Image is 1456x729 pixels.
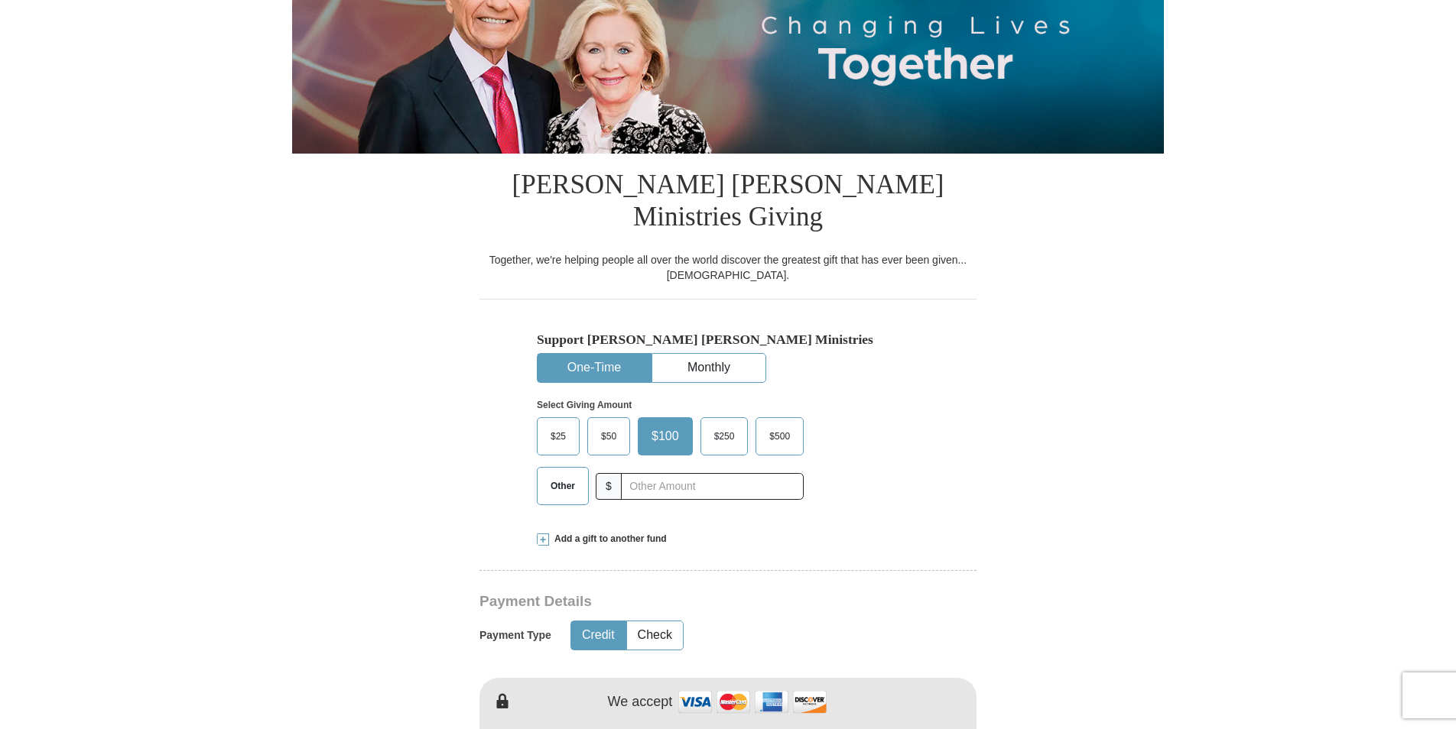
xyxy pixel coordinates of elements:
strong: Select Giving Amount [537,400,632,410]
span: $100 [644,425,687,448]
button: Credit [571,621,626,650]
div: Together, we're helping people all over the world discover the greatest gift that has ever been g... [479,252,977,283]
span: $250 [707,425,743,448]
span: Add a gift to another fund [549,533,667,546]
button: Check [627,621,683,650]
span: $ [596,473,622,500]
button: One-Time [538,354,651,382]
h5: Payment Type [479,629,551,642]
input: Other Amount [621,473,804,500]
h5: Support [PERSON_NAME] [PERSON_NAME] Ministries [537,332,919,348]
h1: [PERSON_NAME] [PERSON_NAME] Ministries Giving [479,154,977,252]
span: $25 [543,425,574,448]
span: $50 [593,425,624,448]
span: Other [543,475,583,497]
button: Monthly [652,354,765,382]
h4: We accept [608,694,673,711]
span: $500 [762,425,798,448]
h3: Payment Details [479,593,869,611]
img: credit cards accepted [676,685,829,718]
